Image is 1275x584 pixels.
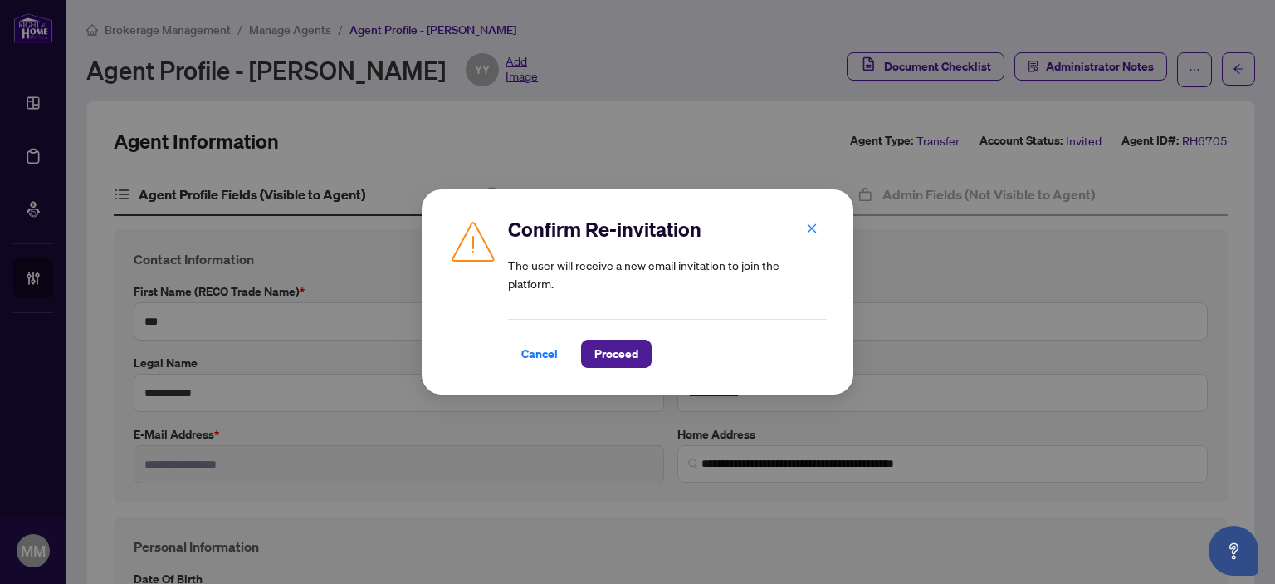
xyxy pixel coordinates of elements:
span: close [806,223,818,234]
img: Caution Icon [448,216,498,266]
button: Proceed [581,340,652,368]
span: Cancel [521,341,558,367]
span: Proceed [594,341,638,367]
button: Cancel [508,340,571,368]
h2: Confirm Re-invitation [508,216,827,243]
button: Open asap [1209,526,1258,576]
article: The user will receive a new email invitation to join the platform. [508,256,827,292]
